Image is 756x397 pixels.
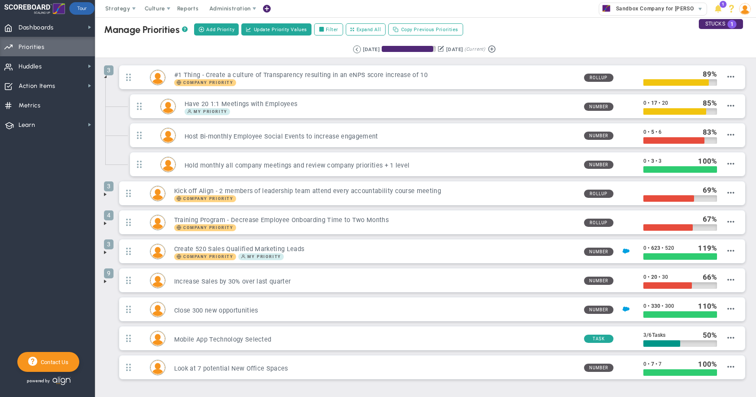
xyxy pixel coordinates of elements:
[150,273,165,288] img: Katie Williams
[698,360,711,368] span: 100
[161,99,175,114] img: Matt Barbey
[150,70,165,85] img: Mark Collins
[651,303,660,309] span: 330
[194,110,227,114] span: My Priority
[699,19,743,29] div: STUCKS
[209,5,250,12] span: Administration
[174,253,236,260] span: Company Priority
[584,103,613,111] span: Number
[150,331,165,346] img: Lucy Rodriguez
[401,26,458,33] span: Copy Previous Priorities
[254,26,307,33] span: Update Priority Values
[150,360,165,375] img: Tom Johnson
[662,303,663,309] span: •
[346,23,386,36] button: Expand All
[643,274,646,280] span: 0
[662,100,668,106] span: 20
[19,38,45,56] span: Priorities
[643,158,646,164] span: 0
[357,26,381,33] span: Expand All
[698,157,711,165] span: 100
[160,128,176,143] div: Jane Wilson
[174,216,577,224] h3: Training Program - Decrease Employee Onboarding Time to Two Months
[651,100,657,106] span: 17
[703,215,711,223] span: 67
[651,245,660,251] span: 623
[655,129,657,135] span: •
[665,303,674,309] span: 300
[648,361,649,367] span: •
[727,20,737,29] span: 1
[651,361,654,367] span: 7
[174,278,577,286] h3: Increase Sales by 30% over last quarter
[174,71,577,79] h3: #1 Thing - Create a culture of Transparency resulting in an eNPS score increase of 10
[698,243,717,253] div: %
[659,158,662,164] span: 3
[648,129,649,135] span: •
[185,161,577,170] h3: Hold monthly all company meetings and review company priorities + 1 level
[648,158,649,164] span: •
[584,306,613,314] span: Number
[104,181,114,191] span: 3
[703,128,711,136] span: 83
[17,374,107,387] div: Powered by Align
[662,274,668,280] span: 30
[353,45,361,53] button: Go to previous period
[703,69,717,79] div: %
[183,255,234,259] span: Company Priority
[19,116,35,134] span: Learn
[104,24,188,36] div: Manage Priorities
[698,301,717,311] div: %
[659,361,662,367] span: 7
[584,248,613,256] span: Number
[150,215,165,230] img: Lisa Jenkins
[161,157,175,172] img: Tom Johnson
[698,359,717,369] div: %
[185,132,577,141] h3: Host Bi-monthly Employee Social Events to increase engagement
[662,245,663,251] span: •
[150,331,165,346] div: Lucy Rodriguez
[703,186,711,194] span: 69
[655,158,657,164] span: •
[314,23,343,36] label: Filter
[238,253,284,260] span: My Priority
[584,190,613,198] span: Rollup
[37,359,68,365] span: Contact Us
[104,268,114,278] span: 9
[174,224,236,231] span: Company Priority
[584,132,613,140] span: Number
[703,98,717,108] div: %
[105,5,130,12] span: Strategy
[643,245,646,251] span: 0
[150,244,165,259] img: Matt Barbey
[206,26,234,33] span: Add Priority
[584,219,613,227] span: Rollup
[643,100,646,106] span: 0
[160,99,176,114] div: Matt Barbey
[698,156,717,166] div: %
[739,3,751,15] img: 182425.Person.photo
[612,3,718,14] span: Sandbox Company for [PERSON_NAME]
[703,214,717,224] div: %
[648,274,649,280] span: •
[150,186,165,201] img: Miguel Cabrera
[584,335,613,343] span: Task
[643,129,646,135] span: 0
[183,197,234,201] span: Company Priority
[643,303,646,309] span: 0
[150,302,165,317] div: Mark Collins
[174,307,577,315] h3: Close 300 new opportunities
[703,127,717,137] div: %
[703,331,711,339] span: 50
[19,97,41,115] span: Metrics
[464,45,485,53] span: (Current)
[584,74,613,82] span: Rollup
[388,23,463,36] button: Copy Previous Priorities
[584,364,613,372] span: Number
[651,274,657,280] span: 20
[382,46,436,52] div: Period Progress: 95% Day 86 of 90 with 4 remaining.
[104,65,114,75] span: 3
